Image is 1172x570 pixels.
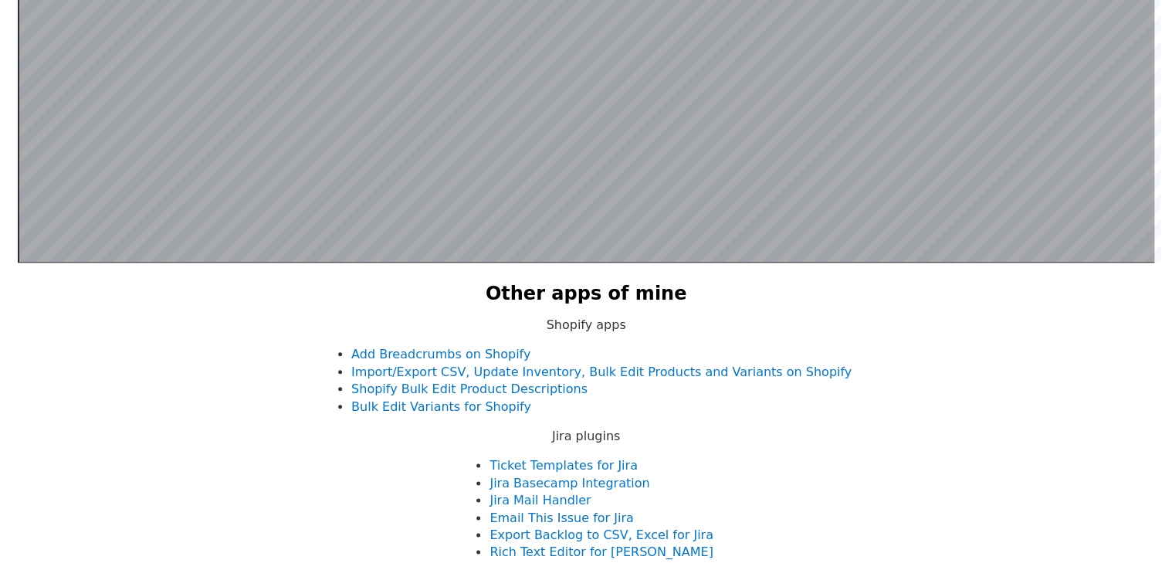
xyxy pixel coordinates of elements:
[489,545,713,559] a: Rich Text Editor for [PERSON_NAME]
[486,281,687,307] h2: Other apps of mine
[489,511,633,525] a: Email This Issue for Jira
[489,458,637,473] a: Ticket Templates for Jira
[489,528,713,542] a: Export Backlog to CSV, Excel for Jira
[351,399,531,414] a: Bulk Edit Variants for Shopify
[351,347,530,361] a: Add Breadcrumbs on Shopify
[351,382,588,396] a: Shopify Bulk Edit Product Descriptions
[351,365,852,379] a: Import/Export CSV, Update Inventory, Bulk Edit Products and Variants on Shopify
[489,493,591,507] a: Jira Mail Handler
[489,476,649,490] a: Jira Basecamp Integration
